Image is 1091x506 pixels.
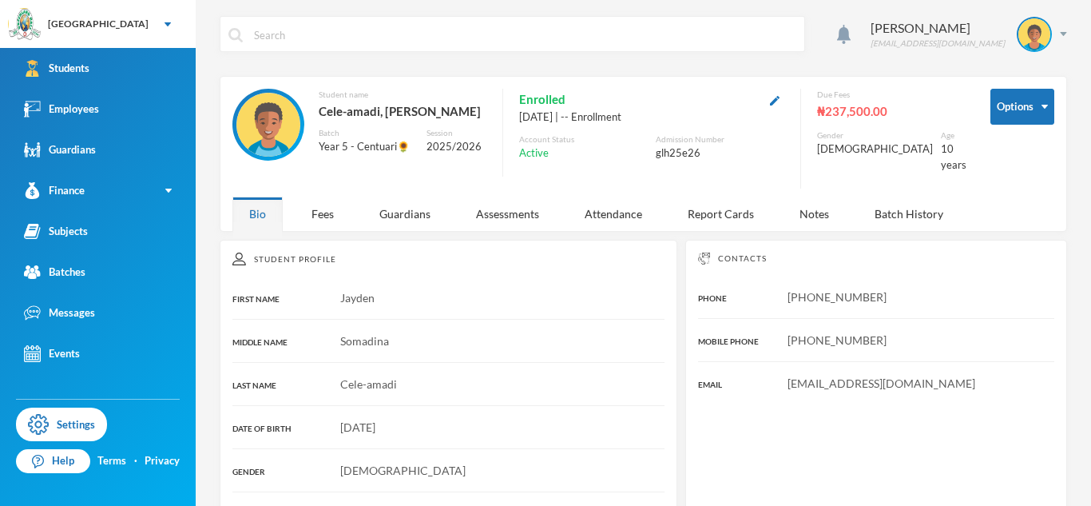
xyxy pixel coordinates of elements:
[765,90,784,109] button: Edit
[16,408,107,441] a: Settings
[340,334,389,348] span: Somadina
[519,145,549,161] span: Active
[817,101,966,122] div: ₦237,500.00
[656,145,784,161] div: glh25e26
[340,377,397,391] span: Cele-amadi
[788,377,975,390] span: [EMAIL_ADDRESS][DOMAIN_NAME]
[871,38,1005,50] div: [EMAIL_ADDRESS][DOMAIN_NAME]
[817,141,933,157] div: [DEMOGRAPHIC_DATA]
[232,253,665,265] div: Student Profile
[519,133,648,145] div: Account Status
[228,28,243,42] img: search
[319,139,415,155] div: Year 5 - Centuari🌻
[24,345,80,362] div: Events
[426,139,486,155] div: 2025/2026
[24,60,89,77] div: Students
[145,453,180,469] a: Privacy
[783,197,846,231] div: Notes
[941,129,966,141] div: Age
[568,197,659,231] div: Attendance
[319,101,486,122] div: Cele-amadi, [PERSON_NAME]
[871,18,1005,38] div: [PERSON_NAME]
[817,89,966,101] div: Due Fees
[24,305,95,321] div: Messages
[9,9,41,41] img: logo
[24,141,96,158] div: Guardians
[656,133,784,145] div: Admission Number
[340,464,466,477] span: [DEMOGRAPHIC_DATA]
[459,197,556,231] div: Assessments
[671,197,771,231] div: Report Cards
[24,182,85,199] div: Finance
[16,449,90,473] a: Help
[340,291,375,305] span: Jayden
[24,264,85,281] div: Batches
[319,127,415,139] div: Batch
[817,129,933,141] div: Gender
[232,197,283,231] div: Bio
[24,101,99,118] div: Employees
[519,89,565,110] span: Enrolled
[252,17,796,53] input: Search
[295,197,351,231] div: Fees
[48,17,149,31] div: [GEOGRAPHIC_DATA]
[941,141,966,173] div: 10 years
[340,420,375,434] span: [DATE]
[990,89,1054,125] button: Options
[319,89,486,101] div: Student name
[134,453,137,469] div: ·
[363,197,447,231] div: Guardians
[519,110,784,126] div: [DATE] | -- Enrollment
[97,453,126,469] a: Terms
[788,333,887,347] span: [PHONE_NUMBER]
[788,290,887,304] span: [PHONE_NUMBER]
[426,127,486,139] div: Session
[1018,18,1050,50] img: STUDENT
[858,197,960,231] div: Batch History
[236,93,300,157] img: STUDENT
[698,253,1054,265] div: Contacts
[24,223,88,240] div: Subjects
